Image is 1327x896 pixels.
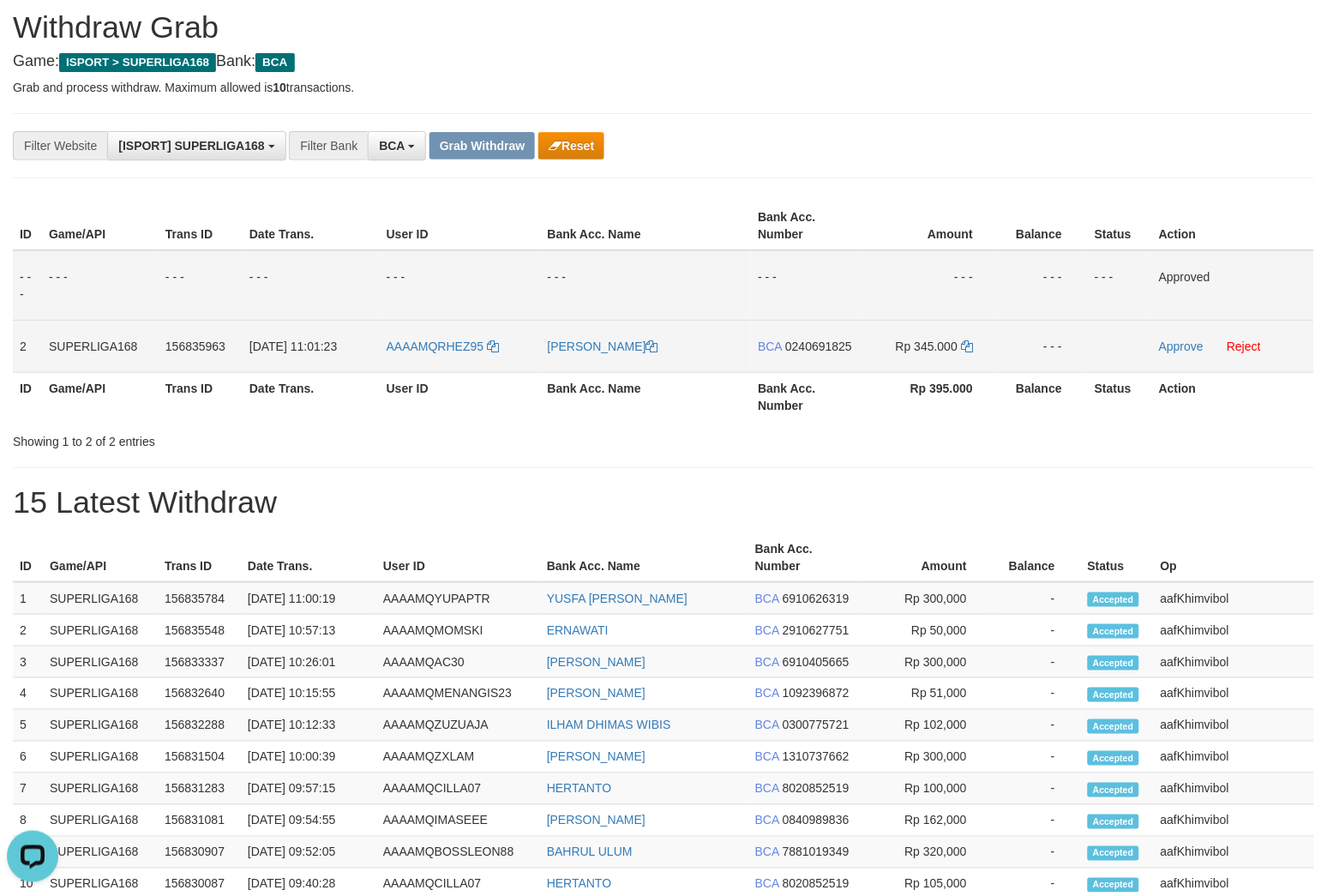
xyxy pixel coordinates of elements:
td: SUPERLIGA168 [43,615,158,646]
td: SUPERLIGA168 [42,320,159,372]
span: BCA [755,655,779,669]
td: aafKhimvibol [1154,773,1314,805]
td: 156833337 [158,646,241,678]
a: Approve [1159,340,1204,353]
td: SUPERLIGA168 [43,742,158,773]
span: Accepted [1088,751,1139,766]
span: Rp 345.000 [896,340,958,353]
div: Filter Website [13,131,107,160]
div: Showing 1 to 2 of 2 entries [13,426,540,450]
a: YUSFA [PERSON_NAME] [547,592,688,605]
td: 2 [13,320,42,372]
td: - - - [999,320,1088,372]
td: Rp 300,000 [860,582,993,615]
td: Rp 300,000 [860,742,993,773]
th: User ID [376,533,540,582]
td: 156835548 [158,615,241,646]
th: Trans ID [159,372,243,421]
a: HERTANTO [547,782,611,796]
td: Rp 102,000 [860,710,993,742]
button: Grab Withdraw [429,132,535,159]
th: Status [1088,201,1152,250]
td: 2 [13,615,43,646]
a: [PERSON_NAME] [547,814,645,827]
td: 156835784 [158,582,241,615]
td: Rp 100,000 [860,773,993,805]
td: 156832288 [158,710,241,742]
th: Bank Acc. Number [751,372,864,421]
td: - - - [42,250,159,321]
span: Copy 0300775721 to clipboard [783,719,850,732]
td: - - - [13,250,42,321]
a: [PERSON_NAME] [547,687,645,701]
th: Status [1081,533,1154,582]
td: Rp 300,000 [860,646,993,678]
h1: 15 Latest Withdraw [13,485,1314,520]
span: BCA [755,877,779,891]
td: - [993,773,1081,805]
td: 156831081 [158,805,241,837]
th: Rp 395.000 [864,372,999,421]
th: ID [13,372,42,421]
a: [PERSON_NAME] [548,340,658,353]
h4: Game: Bank: [13,53,1314,70]
td: SUPERLIGA168 [43,582,158,615]
span: Copy 8020852519 to clipboard [783,877,850,891]
td: - - - [380,250,541,321]
span: Accepted [1088,719,1139,734]
td: - - - [243,250,380,321]
th: Action [1152,201,1314,250]
td: Rp 320,000 [860,837,993,869]
td: AAAAMQMENANGIS23 [376,678,540,710]
span: Copy 8020852519 to clipboard [783,782,850,796]
a: HERTANTO [547,877,611,891]
button: BCA [368,131,426,160]
td: AAAAMQMOMSKI [376,615,540,646]
td: 5 [13,710,43,742]
a: AAAAMQRHEZ95 [387,340,499,353]
th: User ID [380,372,541,421]
td: 3 [13,646,43,678]
th: Balance [993,533,1081,582]
td: aafKhimvibol [1154,678,1314,710]
td: - [993,742,1081,773]
td: 7 [13,773,43,805]
td: AAAAMQAC30 [376,646,540,678]
td: - [993,615,1081,646]
td: 156831504 [158,742,241,773]
td: - - - [541,250,752,321]
strong: 10 [273,81,286,94]
button: Reset [538,132,604,159]
td: Approved [1152,250,1314,321]
td: - [993,837,1081,869]
span: Accepted [1088,592,1139,607]
th: Trans ID [158,533,241,582]
td: [DATE] 09:57:15 [241,773,376,805]
span: Accepted [1088,656,1139,670]
span: [ISPORT] SUPERLIGA168 [118,139,264,153]
span: BCA [755,750,779,764]
th: Game/API [42,201,159,250]
td: [DATE] 10:00:39 [241,742,376,773]
button: Open LiveChat chat widget [7,7,58,58]
span: BCA [755,845,779,859]
th: Bank Acc. Name [541,372,752,421]
span: Copy 6910626319 to clipboard [783,592,850,605]
td: AAAAMQYUPAPTR [376,582,540,615]
td: - - - [1088,250,1152,321]
div: Filter Bank [289,131,368,160]
span: Accepted [1088,783,1139,797]
th: Balance [999,372,1088,421]
h1: Withdraw Grab [13,10,1314,45]
td: Rp 50,000 [860,615,993,646]
span: BCA [755,687,779,701]
th: Game/API [42,372,159,421]
span: Accepted [1088,688,1139,702]
th: Trans ID [159,201,243,250]
td: - - - [864,250,999,321]
a: Copy 345000 to clipboard [961,340,973,353]
td: 4 [13,678,43,710]
span: Copy 1092396872 to clipboard [783,687,850,701]
th: Bank Acc. Name [541,201,752,250]
th: Bank Acc. Number [748,533,860,582]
